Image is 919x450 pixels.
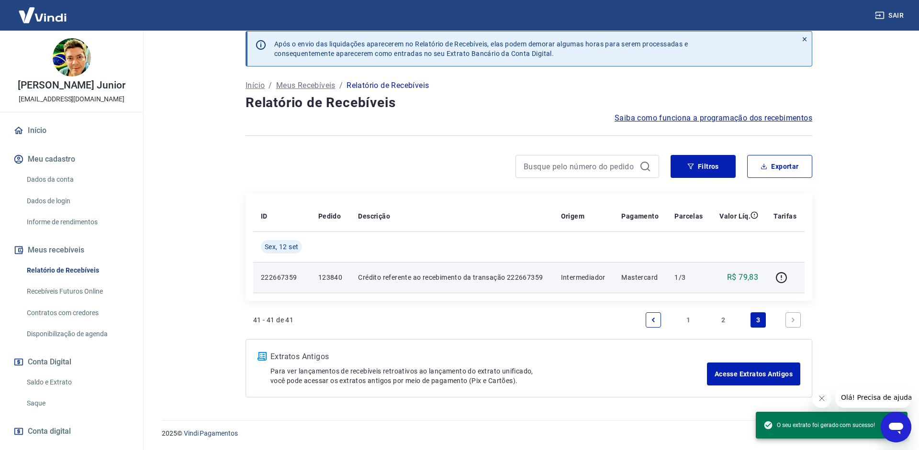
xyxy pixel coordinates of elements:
[561,211,584,221] p: Origem
[53,38,91,77] img: 40958a5d-ac93-4d9b-8f90-c2e9f6170d14.jpeg
[347,80,429,91] p: Relatório de Recebíveis
[716,312,731,328] a: Page 2
[253,315,293,325] p: 41 - 41 de 41
[270,366,707,385] p: Para ver lançamentos de recebíveis retroativos ao lançamento do extrato unificado, você pode aces...
[621,211,659,221] p: Pagamento
[727,272,758,283] p: R$ 79,83
[261,273,303,282] p: 222667359
[23,261,132,280] a: Relatório de Recebíveis
[646,312,661,328] a: Previous page
[11,120,132,141] a: Início
[184,429,238,437] a: Vindi Pagamentos
[23,394,132,413] a: Saque
[339,80,343,91] p: /
[318,211,341,221] p: Pedido
[6,7,80,14] span: Olá! Precisa de ajuda?
[11,240,132,261] button: Meus recebíveis
[274,39,688,58] p: Após o envio das liquidações aparecerem no Relatório de Recebíveis, elas podem demorar algumas ho...
[358,273,545,282] p: Crédito referente ao recebimento da transação 222667359
[773,211,796,221] p: Tarifas
[751,312,766,328] a: Page 3 is your current page
[18,80,125,90] p: [PERSON_NAME] Junior
[615,112,812,124] a: Saiba como funciona a programação dos recebimentos
[261,211,268,221] p: ID
[11,351,132,373] button: Conta Digital
[318,273,343,282] p: 123840
[674,273,703,282] p: 1/3
[707,362,800,385] a: Acesse Extratos Antigos
[763,420,875,430] span: O seu extrato foi gerado com sucesso!
[23,170,132,189] a: Dados da conta
[246,80,265,91] a: Início
[881,412,911,442] iframe: Botão para abrir a janela de mensagens
[642,308,805,331] ul: Pagination
[28,425,71,438] span: Conta digital
[719,211,751,221] p: Valor Líq.
[621,273,659,282] p: Mastercard
[23,282,132,301] a: Recebíveis Futuros Online
[671,155,736,178] button: Filtros
[873,7,908,24] button: Sair
[265,242,298,252] span: Sex, 12 set
[23,303,132,323] a: Contratos com credores
[11,149,132,170] button: Meu cadastro
[358,211,390,221] p: Descrição
[11,0,74,30] img: Vindi
[812,389,831,408] iframe: Fechar mensagem
[785,312,801,328] a: Next page
[835,387,911,408] iframe: Mensagem da empresa
[162,428,896,439] p: 2025 ©
[524,159,636,174] input: Busque pelo número do pedido
[23,324,132,344] a: Disponibilização de agenda
[258,352,267,361] img: ícone
[23,373,132,392] a: Saldo e Extrato
[19,94,124,104] p: [EMAIL_ADDRESS][DOMAIN_NAME]
[747,155,812,178] button: Exportar
[23,191,132,211] a: Dados de login
[11,421,132,442] a: Conta digital
[674,211,703,221] p: Parcelas
[270,351,707,362] p: Extratos Antigos
[276,80,336,91] a: Meus Recebíveis
[681,312,696,328] a: Page 1
[246,93,812,112] h4: Relatório de Recebíveis
[269,80,272,91] p: /
[561,273,606,282] p: Intermediador
[23,212,132,232] a: Informe de rendimentos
